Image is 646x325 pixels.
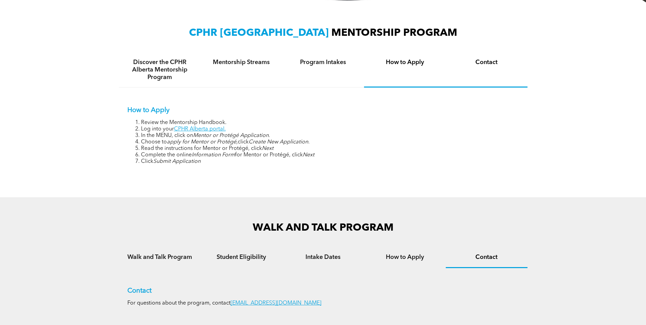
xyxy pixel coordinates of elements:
[253,223,394,233] span: WALK AND TALK PROGRAM
[249,139,310,145] em: Create New Application.
[141,139,519,145] li: Choose to click
[288,59,358,66] h4: Program Intakes
[207,253,276,261] h4: Student Eligibility
[141,120,519,126] li: Review the Mentorship Handbook.
[167,139,238,145] em: apply for Mentor or Protégé,
[141,158,519,165] li: Click
[192,152,235,158] em: Information Form
[127,106,519,114] p: How to Apply
[452,59,521,66] h4: Contact
[370,59,440,66] h4: How to Apply
[141,152,519,158] li: Complete the online for Mentor or Protégé, click
[174,126,226,132] a: CPHR Alberta portal.
[153,159,201,164] em: Submit Application
[125,59,194,81] h4: Discover the CPHR Alberta Mentorship Program
[141,145,519,152] li: Read the instructions for Mentor or Protégé, click
[141,133,519,139] li: In the MENU, click on
[262,146,273,151] em: Next
[193,133,270,138] em: Mentor or Protégé Application.
[207,59,276,66] h4: Mentorship Streams
[141,126,519,133] li: Log into your
[331,28,457,38] span: MENTORSHIP PROGRAM
[127,300,519,307] p: For questions about the program, contact
[452,253,521,261] h4: Contact
[127,287,519,295] p: Contact
[288,253,358,261] h4: Intake Dates
[370,253,440,261] h4: How to Apply
[189,28,329,38] span: CPHR [GEOGRAPHIC_DATA]
[231,300,321,306] a: [EMAIL_ADDRESS][DOMAIN_NAME]
[303,152,314,158] em: Next
[125,253,194,261] h4: Walk and Talk Program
